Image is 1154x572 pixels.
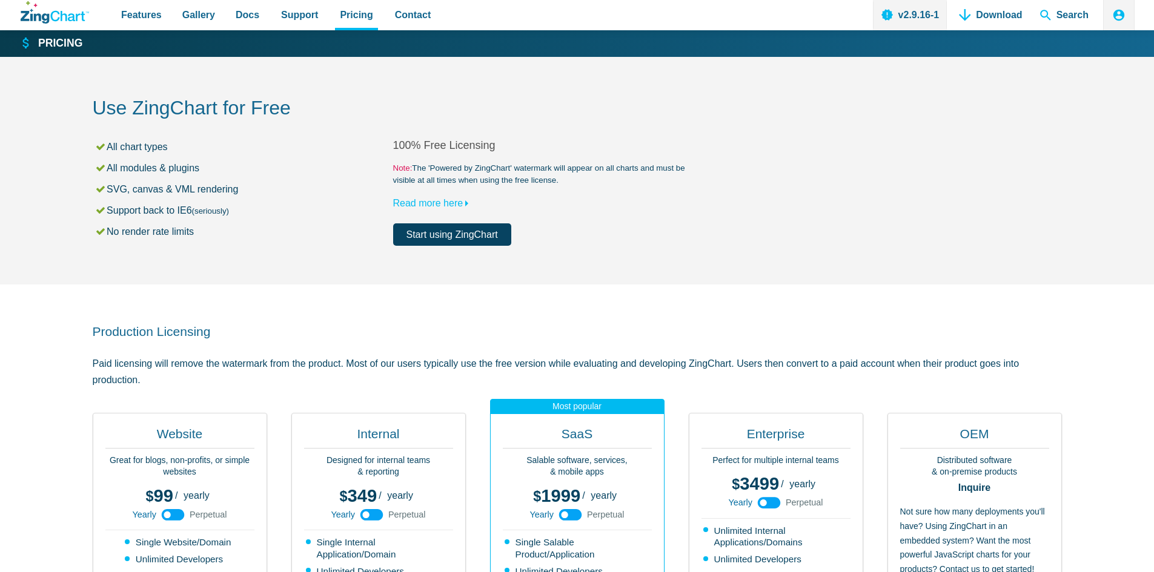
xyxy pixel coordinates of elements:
[182,7,215,23] span: Gallery
[529,510,553,519] span: Yearly
[503,426,652,449] h2: SaaS
[95,160,393,176] li: All modules & plugins
[732,474,779,493] span: 3499
[393,163,413,173] span: Note:
[105,426,254,449] h2: Website
[93,355,1062,388] p: Paid licensing will remove the watermark from the product. Most of our users typically use the fr...
[175,491,177,501] span: /
[38,38,82,49] strong: Pricing
[786,498,823,507] span: Perpetual
[281,7,318,23] span: Support
[701,455,851,467] p: Perfect for multiple internal teams
[703,553,851,565] li: Unlimited Developers
[93,96,1062,123] h2: Use ZingChart for Free
[703,525,851,549] li: Unlimited Internal Applications/Domains
[21,36,82,51] a: Pricing
[304,455,453,478] p: Designed for internal teams & reporting
[132,510,156,519] span: Yearly
[339,486,377,505] span: 349
[304,426,453,449] h2: Internal
[95,139,393,155] li: All chart types
[728,498,752,507] span: Yearly
[393,139,694,153] h2: 100% Free Licensing
[184,490,210,501] span: yearly
[533,486,580,505] span: 1999
[340,7,373,23] span: Pricing
[331,510,354,519] span: Yearly
[125,553,236,565] li: Unlimited Developers
[95,181,393,197] li: SVG, canvas & VML rendering
[192,206,229,215] small: (seriously)
[900,426,1049,449] h2: OEM
[503,455,652,478] p: Salable software, services, & mobile apps
[505,536,652,560] li: Single Salable Product/Application
[789,479,815,489] span: yearly
[21,1,89,24] a: ZingChart Logo. Click to return to the homepage
[379,491,381,501] span: /
[105,455,254,478] p: Great for blogs, non-profits, or simple websites
[393,162,694,186] small: The 'Powered by ZingChart' watermark will appear on all charts and must be visible at all times w...
[190,510,227,519] span: Perpetual
[587,510,625,519] span: Perpetual
[395,7,431,23] span: Contact
[95,202,393,219] li: Support back to IE6
[95,223,393,240] li: No render rate limits
[125,536,236,548] li: Single Website/Domain
[393,223,511,246] a: Start using ZingChart
[701,426,851,449] h2: Enterprise
[121,7,162,23] span: Features
[591,490,617,501] span: yearly
[900,455,1049,478] p: Distributed software & on-premise products
[900,483,1049,493] strong: Inquire
[781,479,783,489] span: /
[388,510,426,519] span: Perpetual
[393,198,474,208] a: Read more here
[93,323,1062,340] h2: Production Licensing
[306,536,453,560] li: Single Internal Application/Domain
[146,486,173,505] span: 99
[582,491,585,501] span: /
[236,7,259,23] span: Docs
[387,490,413,501] span: yearly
